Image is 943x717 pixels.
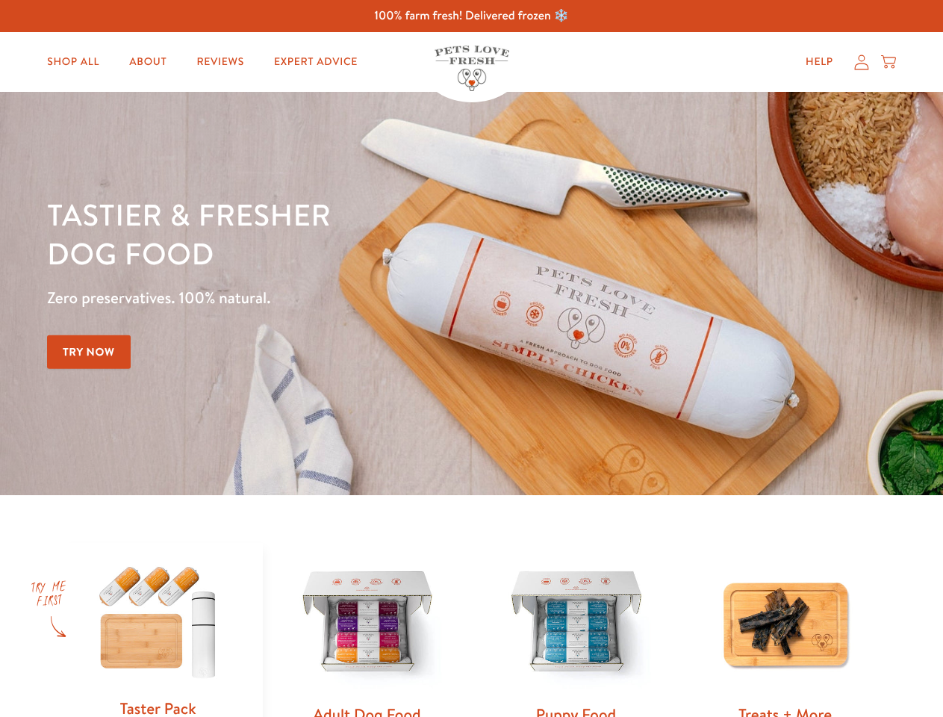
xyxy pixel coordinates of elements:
a: Shop All [35,47,111,77]
p: Zero preservatives. 100% natural. [47,285,613,311]
a: Help [794,47,845,77]
img: Pets Love Fresh [435,46,509,91]
a: Expert Advice [262,47,370,77]
a: Try Now [47,335,131,369]
a: Reviews [184,47,255,77]
a: About [117,47,178,77]
h1: Tastier & fresher dog food [47,195,613,273]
